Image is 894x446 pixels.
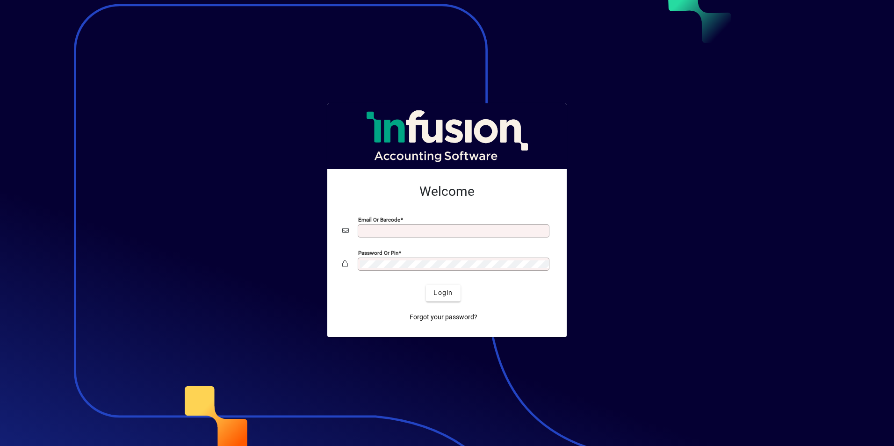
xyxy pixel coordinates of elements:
mat-label: Email or Barcode [358,216,400,223]
a: Forgot your password? [406,309,481,326]
h2: Welcome [342,184,552,200]
mat-label: Password or Pin [358,249,398,256]
button: Login [426,285,460,302]
span: Forgot your password? [410,312,477,322]
span: Login [433,288,453,298]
